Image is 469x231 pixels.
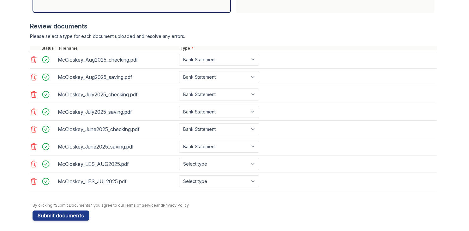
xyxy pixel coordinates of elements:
[40,46,58,51] div: Status
[33,203,437,208] div: By clicking "Submit Documents," you agree to our and
[58,142,177,152] div: McCloskey_June2025_saving.pdf
[58,107,177,117] div: McCloskey_July2025_saving.pdf
[58,176,177,186] div: McCloskey_LES_JUL2025.pdf
[58,55,177,65] div: McCloskey_Aug2025_checking.pdf
[179,46,437,51] div: Type
[58,159,177,169] div: McCloskey_LES_AUG2025.pdf
[124,203,156,208] a: Terms of Service
[58,72,177,82] div: McCloskey_Aug2025_saving.pdf
[58,89,177,100] div: McCloskey_July2025_checking.pdf
[33,210,89,221] button: Submit documents
[30,22,437,31] div: Review documents
[163,203,189,208] a: Privacy Policy.
[58,46,179,51] div: Filename
[30,33,437,40] div: Please select a type for each document uploaded and resolve any errors.
[58,124,177,134] div: McCloskey_June2025_checking.pdf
